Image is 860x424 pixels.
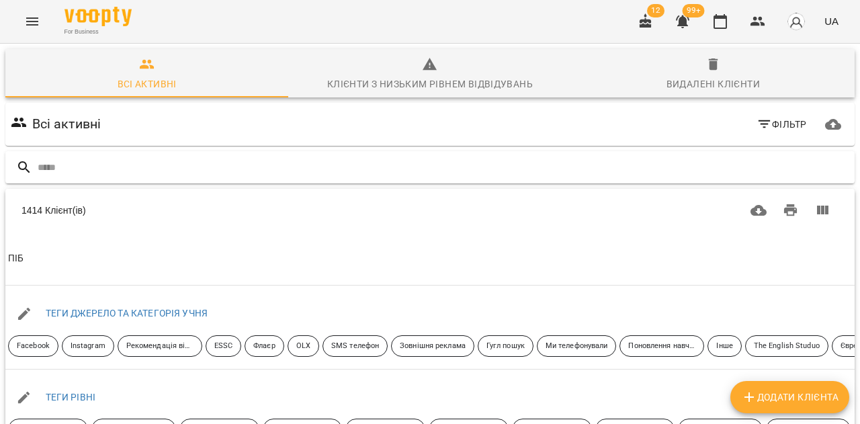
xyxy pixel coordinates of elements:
button: Вигляд колонок [806,194,838,226]
span: For Business [64,28,132,36]
div: Клієнти з низьким рівнем відвідувань [327,76,533,92]
div: Ми телефонували [537,335,617,357]
div: OLX [288,335,319,357]
p: Ми телефонували [546,341,608,352]
div: Поновлення навчання [619,335,704,357]
div: ESSC [206,335,241,357]
p: ESSC [214,341,232,352]
button: Друк [775,194,807,226]
span: Фільтр [757,116,807,132]
span: Додати клієнта [741,389,838,405]
p: Зовнішня реклама [400,341,466,352]
div: Видалені клієнти [666,76,760,92]
div: Інше [707,335,741,357]
p: Флаєр [253,341,275,352]
div: ПІБ [8,251,24,267]
span: 12 [647,4,664,17]
h6: Всі активні [32,114,101,134]
div: Instagram [62,335,114,357]
div: The English Studuo [745,335,828,357]
span: 99+ [683,4,705,17]
a: ТЕГИ РІВНІ [46,392,95,402]
p: Instagram [71,341,105,352]
p: Інше [716,341,732,352]
button: UA [819,9,844,34]
button: Menu [16,5,48,38]
div: Table Toolbar [5,189,855,232]
div: 1414 Клієнт(ів) [21,204,414,217]
button: Завантажити CSV [742,194,775,226]
p: Facebook [17,341,50,352]
button: Додати клієнта [730,381,849,413]
button: Фільтр [751,112,812,136]
p: The English Studuo [754,341,820,352]
div: Facebook [8,335,58,357]
div: Зовнішня реклама [391,335,474,357]
p: OLX [296,341,310,352]
img: avatar_s.png [787,12,806,31]
p: Поновлення навчання [628,341,695,352]
p: Рекомендація від друзів знайомих тощо [126,341,193,352]
div: Sort [8,251,24,267]
div: Флаєр [245,335,284,357]
img: Voopty Logo [64,7,132,26]
p: Гугл пошук [486,341,525,352]
p: SMS телефон [331,341,379,352]
div: Рекомендація від друзів знайомих тощо [118,335,202,357]
div: Всі активні [118,76,177,92]
a: ТЕГИ ДЖЕРЕЛО ТА КАТЕГОРІЯ УЧНЯ [46,308,208,319]
div: Гугл пошук [478,335,533,357]
div: SMS телефон [322,335,388,357]
span: UA [824,14,838,28]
